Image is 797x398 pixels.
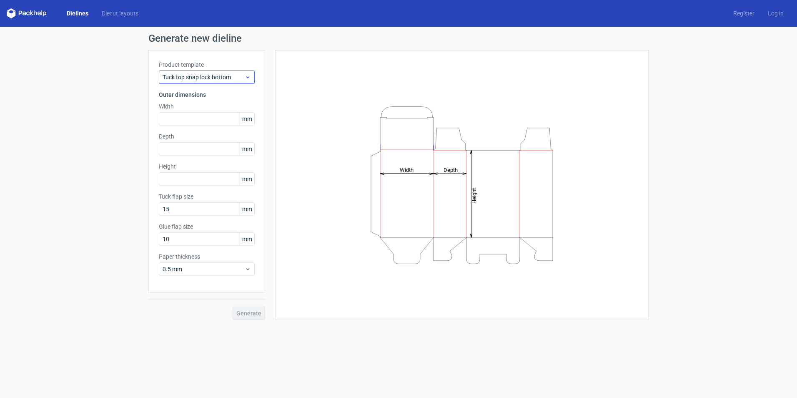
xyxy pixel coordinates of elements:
span: mm [240,173,254,185]
h3: Outer dimensions [159,91,255,99]
label: Tuck flap size [159,192,255,201]
span: mm [240,113,254,125]
span: 0.5 mm [163,265,245,273]
tspan: Height [471,188,477,203]
span: mm [240,143,254,155]
a: Diecut layouts [95,9,145,18]
label: Height [159,162,255,171]
label: Glue flap size [159,222,255,231]
label: Depth [159,132,255,141]
label: Product template [159,60,255,69]
label: Paper thickness [159,252,255,261]
label: Width [159,102,255,111]
h1: Generate new dieline [148,33,649,43]
tspan: Depth [444,166,458,173]
a: Register [727,9,761,18]
span: mm [240,233,254,245]
a: Log in [761,9,790,18]
tspan: Width [400,166,414,173]
a: Dielines [60,9,95,18]
span: Tuck top snap lock bottom [163,73,245,81]
span: mm [240,203,254,215]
